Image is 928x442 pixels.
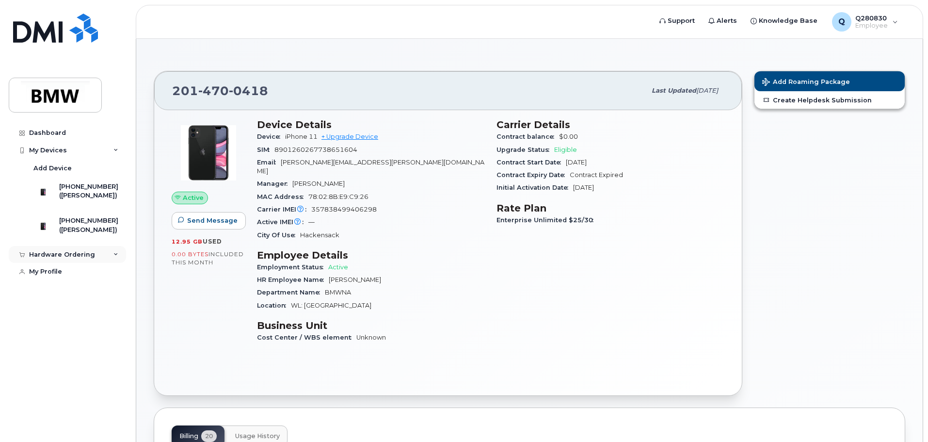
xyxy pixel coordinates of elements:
span: Active IMEI [257,218,308,226]
span: $0.00 [559,133,578,140]
h3: Carrier Details [496,119,724,131]
span: 357838499406298 [311,206,377,213]
iframe: Messenger Launcher [886,400,921,435]
h3: Device Details [257,119,485,131]
span: Manager [257,180,292,187]
span: Add Roaming Package [762,78,850,87]
span: 12.95 GB [172,238,203,245]
span: 470 [198,83,229,98]
a: + Upgrade Device [321,133,378,140]
span: Contract Expiry Date [496,171,570,179]
span: Device [257,133,285,140]
button: Send Message [172,212,246,229]
span: Email [257,159,281,166]
span: MAC Address [257,193,308,200]
span: 0418 [229,83,268,98]
span: HR Employee Name [257,276,329,283]
span: Cost Center / WBS element [257,334,356,341]
span: BMWNA [325,289,351,296]
span: City Of Use [257,231,300,239]
span: Contract Expired [570,171,623,179]
span: Usage History [235,432,280,440]
h3: Rate Plan [496,202,724,214]
h3: Employee Details [257,249,485,261]
span: Contract balance [496,133,559,140]
span: iPhone 11 [285,133,318,140]
span: Upgrade Status [496,146,554,153]
span: Last updated [652,87,696,94]
span: Location [257,302,291,309]
span: [PERSON_NAME][EMAIL_ADDRESS][PERSON_NAME][DOMAIN_NAME] [257,159,484,175]
span: SIM [257,146,274,153]
span: 0.00 Bytes [172,251,208,258]
span: [DATE] [573,184,594,191]
span: 78:02:8B:E9:C9:26 [308,193,368,200]
span: [DATE] [696,87,718,94]
span: Active [328,263,348,271]
span: WL: [GEOGRAPHIC_DATA] [291,302,371,309]
span: 201 [172,83,268,98]
span: Carrier IMEI [257,206,311,213]
h3: Business Unit [257,320,485,331]
span: Enterprise Unlimited $25/30 [496,216,598,224]
span: Hackensack [300,231,339,239]
a: Create Helpdesk Submission [754,91,905,109]
span: 8901260267738651604 [274,146,357,153]
span: [DATE] [566,159,587,166]
span: [PERSON_NAME] [292,180,345,187]
span: Send Message [187,216,238,225]
span: [PERSON_NAME] [329,276,381,283]
span: Unknown [356,334,386,341]
span: Active [183,193,204,202]
span: used [203,238,222,245]
span: Department Name [257,289,325,296]
span: — [308,218,315,226]
img: iPhone_11.jpg [179,124,238,182]
button: Add Roaming Package [754,71,905,91]
span: Employment Status [257,263,328,271]
span: Initial Activation Date [496,184,573,191]
span: Eligible [554,146,577,153]
span: Contract Start Date [496,159,566,166]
